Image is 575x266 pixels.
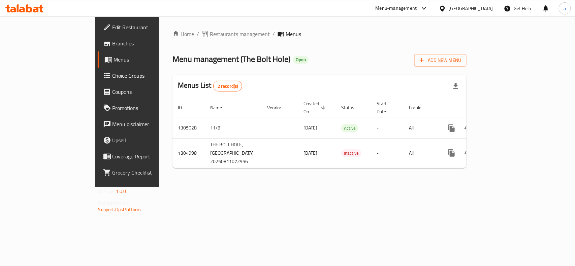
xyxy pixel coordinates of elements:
[98,100,191,116] a: Promotions
[564,5,566,12] span: a
[404,138,438,168] td: All
[113,39,186,47] span: Branches
[404,118,438,138] td: All
[210,104,231,112] span: Name
[414,54,467,67] button: Add New Menu
[448,78,464,94] div: Export file
[98,116,191,132] a: Menu disclaimer
[341,104,363,112] span: Status
[98,19,191,35] a: Edit Restaurant
[293,57,309,63] span: Open
[98,35,191,51] a: Branches
[371,138,404,168] td: -
[341,124,358,132] span: Active
[444,145,460,161] button: more
[341,149,361,157] div: Inactive
[341,149,361,157] span: Inactive
[178,104,191,112] span: ID
[98,164,191,181] a: Grocery Checklist
[113,168,186,177] span: Grocery Checklist
[205,118,262,138] td: 11/8
[113,23,186,31] span: Edit Restaurant
[304,100,328,116] span: Created On
[377,100,395,116] span: Start Date
[341,124,358,132] div: Active
[205,138,262,168] td: THE BOLT HOLE, [GEOGRAPHIC_DATA] 20250811072956
[286,30,301,38] span: Menus
[98,84,191,100] a: Coupons
[213,81,243,91] div: Total records count
[98,187,115,196] span: Version:
[113,104,186,112] span: Promotions
[304,123,317,132] span: [DATE]
[98,68,191,84] a: Choice Groups
[113,72,186,80] span: Choice Groups
[449,5,493,12] div: [GEOGRAPHIC_DATA]
[98,132,191,148] a: Upsell
[178,80,242,91] h2: Menus List
[172,98,514,168] table: enhanced table
[214,83,242,89] span: 2 record(s)
[420,56,461,65] span: Add New Menu
[409,104,430,112] span: Locale
[460,145,476,161] button: Change Status
[113,120,186,128] span: Menu disclaimer
[197,30,199,38] li: /
[116,187,126,196] span: 1.0.0
[98,205,141,214] a: Support.OpsPlatform
[293,56,309,64] div: Open
[371,118,404,138] td: -
[460,120,476,136] button: Change Status
[202,30,270,38] a: Restaurants management
[273,30,275,38] li: /
[114,55,186,64] span: Menus
[438,98,514,118] th: Actions
[444,120,460,136] button: more
[113,152,186,160] span: Coverage Report
[172,51,290,67] span: Menu management ( The Bolt Hole )
[304,149,317,157] span: [DATE]
[113,88,186,96] span: Coupons
[210,30,270,38] span: Restaurants management
[267,104,290,112] span: Vendor
[376,4,417,12] div: Menu-management
[172,30,467,38] nav: breadcrumb
[98,198,129,207] span: Get support on:
[98,148,191,164] a: Coverage Report
[113,136,186,144] span: Upsell
[98,51,191,68] a: Menus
